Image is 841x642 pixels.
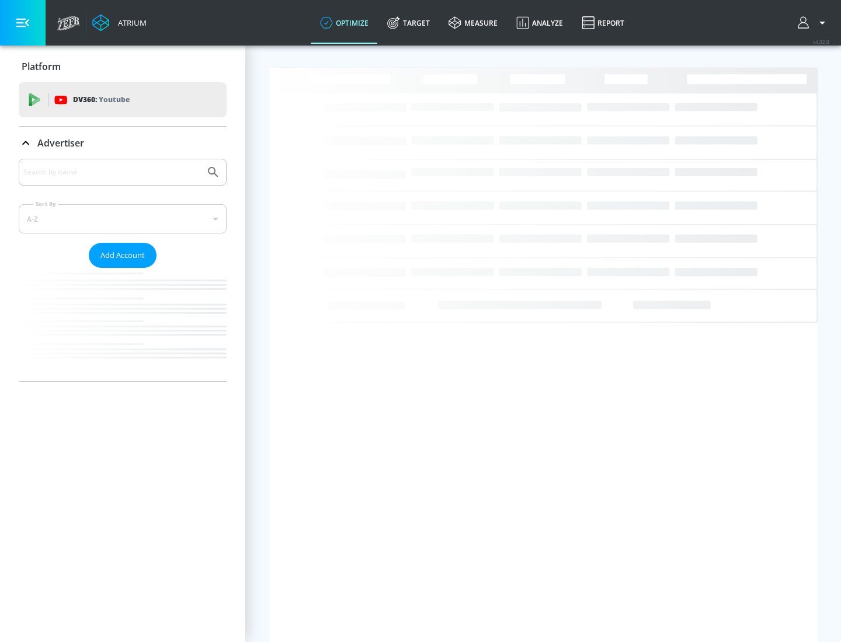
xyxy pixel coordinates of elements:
nav: list of Advertiser [19,268,227,381]
a: optimize [311,2,378,44]
a: Analyze [507,2,572,44]
div: Platform [19,50,227,83]
p: Advertiser [37,137,84,149]
div: Atrium [113,18,147,28]
span: Add Account [100,249,145,262]
a: Atrium [92,14,147,32]
a: Report [572,2,634,44]
button: Add Account [89,243,157,268]
a: Target [378,2,439,44]
p: Platform [22,60,61,73]
a: measure [439,2,507,44]
p: Youtube [99,93,130,106]
label: Sort By [33,200,58,208]
div: Advertiser [19,159,227,381]
span: v 4.32.0 [813,39,829,45]
div: DV360: Youtube [19,82,227,117]
div: Advertiser [19,127,227,159]
p: DV360: [73,93,130,106]
input: Search by name [23,165,200,180]
div: A-Z [19,204,227,233]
